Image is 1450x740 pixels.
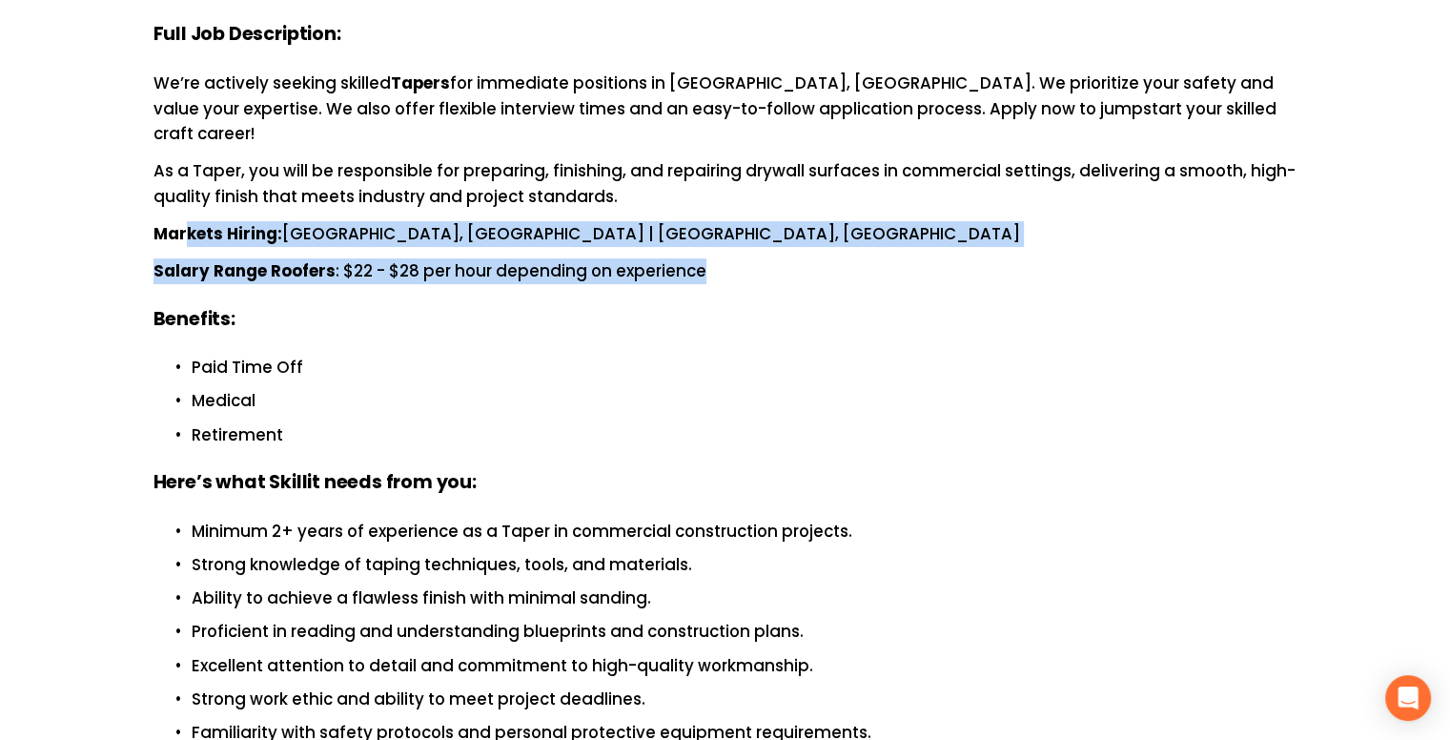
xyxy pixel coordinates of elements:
[192,422,1297,448] p: Retirement
[153,71,1297,148] p: We’re actively seeking skilled for immediate positions in [GEOGRAPHIC_DATA], [GEOGRAPHIC_DATA]. W...
[153,258,1297,284] p: : $22 - $28 per hour depending on experience
[391,72,450,94] strong: Tapers
[153,221,1297,247] p: [GEOGRAPHIC_DATA], [GEOGRAPHIC_DATA] | [GEOGRAPHIC_DATA], [GEOGRAPHIC_DATA]
[192,687,1297,712] p: Strong work ethic and ability to meet project deadlines.
[192,388,1297,414] p: Medical
[153,306,235,332] strong: Benefits:
[153,158,1297,210] p: As a Taper, you will be responsible for preparing, finishing, and repairing drywall surfaces in c...
[192,519,1297,545] p: Minimum 2+ years of experience as a Taper in commercial construction projects.
[192,619,1297,645] p: Proficient in reading and understanding blueprints and construction plans.
[153,469,477,495] strong: Here’s what Skillit needs from you:
[153,222,282,245] strong: Markets Hiring:
[1385,675,1431,721] div: Open Intercom Messenger
[192,586,1297,611] p: Ability to achieve a flawless finish with minimal sanding.
[192,653,1297,679] p: Excellent attention to detail and commitment to high-quality workmanship.
[153,21,341,47] strong: Full Job Description:
[153,259,336,282] strong: Salary Range Roofers
[192,552,1297,578] p: Strong knowledge of taping techniques, tools, and materials.
[192,355,1297,380] p: Paid Time Off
